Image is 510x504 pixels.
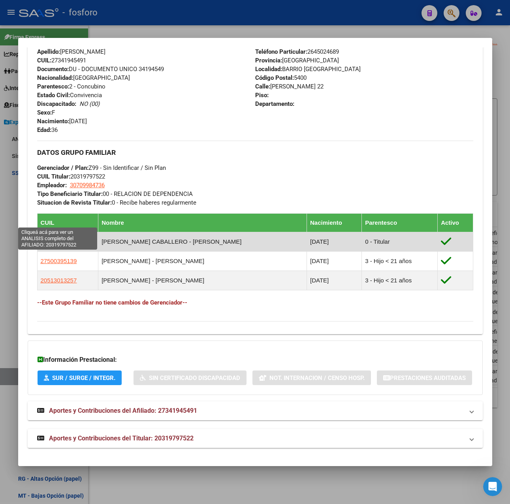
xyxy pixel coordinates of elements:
strong: Edad: [37,126,51,134]
span: Sin Certificado Discapacidad [149,374,240,382]
mat-expansion-panel-header: Aportes y Contribuciones del Titular: 20319797522 [28,429,483,448]
span: DU - DOCUMENTO UNICO 34194549 [37,66,164,73]
span: 27500395139 [41,258,77,264]
strong: Estado Civil: [37,92,70,99]
span: Prestaciones Auditadas [390,374,466,382]
span: 2645024689 [255,48,339,55]
strong: Documento: [37,66,69,73]
strong: Gerenciador / Plan: [37,164,88,171]
strong: Código Postal: [255,74,294,81]
strong: CUIL: [37,57,51,64]
td: 3 - Hijo < 21 años [362,271,438,290]
td: [PERSON_NAME] - [PERSON_NAME] [98,271,307,290]
span: 0 - Recibe haberes regularmente [37,199,196,206]
span: [PERSON_NAME] [37,48,105,55]
span: 20319797522 [41,238,77,245]
span: SUR / SURGE / INTEGR. [52,374,115,382]
iframe: Intercom live chat [483,477,502,496]
td: 3 - Hijo < 21 años [362,252,438,271]
span: [PERSON_NAME] 22 [255,83,324,90]
span: 30709984736 [70,182,105,189]
span: [DATE] [37,118,87,125]
strong: CUIL Titular: [37,173,70,180]
strong: Departamento: [255,100,294,107]
span: 00 - RELACION DE DEPENDENCIA [37,190,193,197]
h4: --Este Grupo Familiar no tiene cambios de Gerenciador-- [37,298,473,307]
strong: Nacionalidad: [37,74,73,81]
th: CUIL [37,214,98,232]
span: F [37,109,55,116]
strong: Piso: [255,92,269,99]
strong: Apellido: [37,48,60,55]
td: [PERSON_NAME] CABALLERO - [PERSON_NAME] [98,232,307,252]
th: Activo [438,214,473,232]
strong: Parentesco: [37,83,69,90]
span: Not. Internacion / Censo Hosp. [269,374,365,382]
th: Nombre [98,214,307,232]
td: [PERSON_NAME] - [PERSON_NAME] [98,252,307,271]
strong: Empleador: [37,182,67,189]
span: [GEOGRAPHIC_DATA] [37,74,130,81]
span: 27341945491 [37,57,86,64]
strong: Sexo: [37,109,52,116]
span: BARRIO [GEOGRAPHIC_DATA] [255,66,361,73]
td: [DATE] [307,271,362,290]
span: 20319797522 [37,173,105,180]
span: 36 [37,126,58,134]
strong: Situacion de Revista Titular: [37,199,112,206]
span: 2 - Concubino [37,83,105,90]
strong: Discapacitado: [37,100,76,107]
span: [GEOGRAPHIC_DATA] [255,57,339,64]
span: Z99 - Sin Identificar / Sin Plan [37,164,166,171]
strong: Nacimiento: [37,118,69,125]
button: Sin Certificado Discapacidad [134,370,247,385]
span: 5400 [255,74,307,81]
td: [DATE] [307,252,362,271]
th: Parentesco [362,214,438,232]
button: SUR / SURGE / INTEGR. [38,370,122,385]
strong: Provincia: [255,57,282,64]
mat-expansion-panel-header: Aportes y Contribuciones del Afiliado: 27341945491 [28,401,483,420]
td: 0 - Titular [362,232,438,252]
h3: Información Prestacional: [38,355,473,365]
th: Nacimiento [307,214,362,232]
span: 20513013257 [41,277,77,284]
strong: Tipo Beneficiario Titular: [37,190,103,197]
button: Prestaciones Auditadas [377,370,472,385]
span: Convivencia [37,92,102,99]
span: Aportes y Contribuciones del Titular: 20319797522 [49,434,194,442]
strong: Calle: [255,83,270,90]
i: NO (00) [79,100,100,107]
td: [DATE] [307,232,362,252]
strong: Teléfono Particular: [255,48,307,55]
h3: DATOS GRUPO FAMILIAR [37,148,473,157]
button: Not. Internacion / Censo Hosp. [252,370,371,385]
span: Aportes y Contribuciones del Afiliado: 27341945491 [49,407,197,414]
strong: Localidad: [255,66,282,73]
